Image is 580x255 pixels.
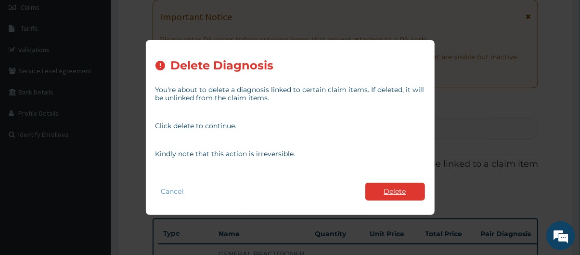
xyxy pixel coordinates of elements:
[155,122,425,130] p: Click delete to continue.
[155,185,190,199] button: Cancel
[365,183,425,201] button: Delete
[155,150,425,158] p: Kindly note that this action is irreversible.
[155,86,425,102] p: You're about to delete a diagnosis linked to certain claim items. If deleted, it will be unlinked...
[171,59,274,72] h2: Delete Diagnosis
